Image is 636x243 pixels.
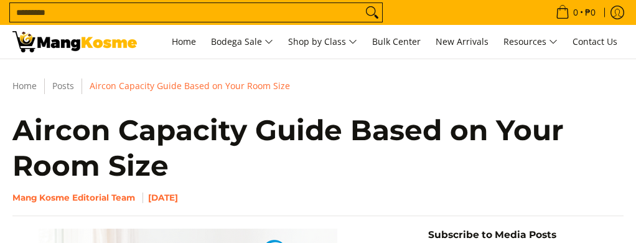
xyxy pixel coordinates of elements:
[497,25,564,59] a: Resources
[149,25,624,59] nav: Main Menu
[6,78,630,94] nav: Breadcrumbs
[573,36,617,47] span: Contact Us
[583,8,597,17] span: ₱0
[12,193,624,203] h6: Mang Kosme Editorial Team
[12,80,37,92] a: Home
[503,34,558,50] span: Resources
[436,36,489,47] span: New Arrivals
[552,6,599,19] span: •
[90,80,290,92] span: Aircon Capacity Guide Based on Your Room Size
[211,34,273,50] span: Bodega Sale
[362,3,382,22] button: Search
[428,229,624,241] h5: Subscribe to Media Posts
[205,25,279,59] a: Bodega Sale
[172,36,196,47] span: Home
[282,25,363,59] a: Shop by Class
[429,25,495,59] a: New Arrivals
[566,25,624,59] a: Contact Us
[12,31,137,52] img: Aircon Capacity Guide Based on Your Room Size | Mang Kosme
[12,113,624,183] h1: Aircon Capacity Guide Based on Your Room Size
[52,80,74,92] a: Posts
[372,36,421,47] span: Bulk Center
[366,25,427,59] a: Bulk Center
[571,8,580,17] span: 0
[166,25,202,59] a: Home
[288,34,357,50] span: Shop by Class
[148,193,178,202] time: [DATE]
